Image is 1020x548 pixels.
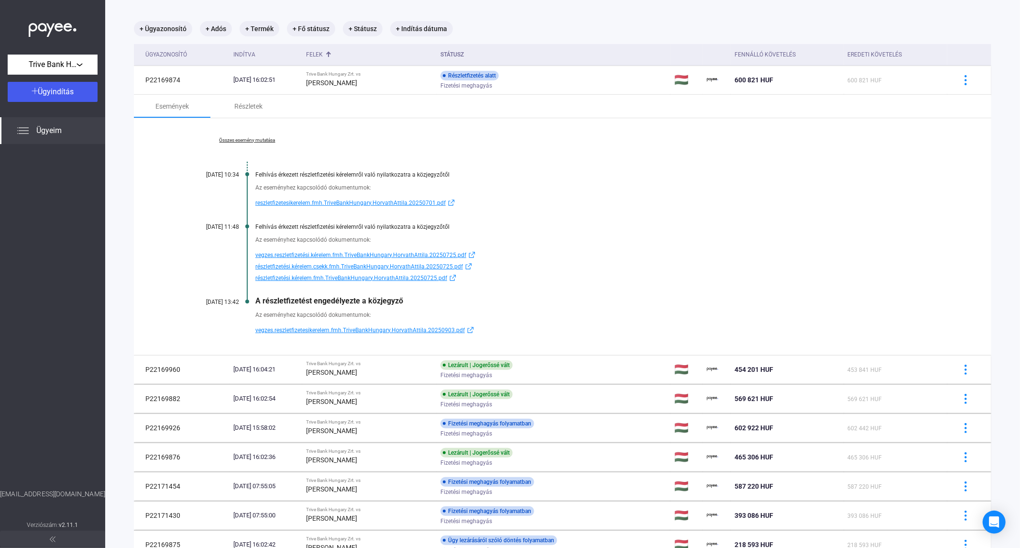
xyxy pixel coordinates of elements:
button: more-blue [955,505,976,526]
span: Ügyindítás [38,87,74,96]
span: vegzes.reszletfizetési.kérelem.fmh.TriveBankHungary.HorvathAttila.20250725.pdf [255,249,466,261]
img: more-blue [961,423,971,433]
span: reszletfizetesikerelem.fmh.TriveBankHungary.HorvathAttila.20250701.pdf [255,197,446,209]
td: P22171454 [134,472,230,501]
strong: [PERSON_NAME] [306,369,357,376]
a: vegzes.reszletfizetesikerelem.fmh.TriveBankHungary.HorvathAttila.20250903.pdfexternal-link-blue [255,324,943,336]
div: Ügy lezárásáról szóló döntés folyamatban [440,536,557,545]
button: more-blue [955,389,976,409]
img: more-blue [961,452,971,462]
td: P22169926 [134,414,230,442]
td: P22169874 [134,66,230,94]
td: P22169876 [134,443,230,471]
div: [DATE] 16:02:36 [233,452,298,462]
div: Fizetési meghagyás folyamatban [440,477,534,487]
div: Trive Bank Hungary Zrt. vs [306,448,433,454]
div: Trive Bank Hungary Zrt. vs [306,71,433,77]
strong: [PERSON_NAME] [306,79,357,87]
div: Open Intercom Messenger [983,511,1006,534]
td: 🇭🇺 [670,443,702,471]
div: Trive Bank Hungary Zrt. vs [306,390,433,396]
div: Trive Bank Hungary Zrt. vs [306,478,433,483]
mat-chip: + Státusz [343,21,383,36]
td: P22169882 [134,384,230,413]
img: external-link-blue [463,263,474,270]
div: [DATE] 16:02:51 [233,75,298,85]
button: more-blue [955,418,976,438]
div: Fizetési meghagyás folyamatban [440,506,534,516]
button: more-blue [955,476,976,496]
span: 454 201 HUF [735,366,773,373]
div: Ügyazonosító [145,49,226,60]
img: payee-logo [707,364,718,375]
span: Fizetési meghagyás [440,457,492,469]
div: A részletfizetést engedélyezte a közjegyző [255,296,943,305]
span: Fizetési meghagyás [440,486,492,498]
img: arrow-double-left-grey.svg [50,537,55,542]
div: Trive Bank Hungary Zrt. vs [306,419,433,425]
mat-chip: + Indítás dátuma [390,21,453,36]
img: external-link-blue [466,251,478,258]
img: more-blue [961,511,971,521]
img: payee-logo [707,74,718,86]
div: Lezárult | Jogerőssé vált [440,448,513,458]
div: Indítva [233,49,298,60]
div: Felhívás érkezett részletfizetési kérelemről való nyilatkozatra a közjegyzőtől [255,171,943,178]
td: 🇭🇺 [670,472,702,501]
img: more-blue [961,75,971,85]
span: részletfizetési.kérelem.csekk.fmh.TriveBankHungary.HorvathAttila.20250725.pdf [255,261,463,272]
div: Ügyazonosító [145,49,187,60]
strong: [PERSON_NAME] [306,398,357,405]
span: Fizetési meghagyás [440,515,492,527]
div: Trive Bank Hungary Zrt. vs [306,507,433,513]
div: [DATE] 15:58:02 [233,423,298,433]
strong: v2.11.1 [59,522,78,528]
div: Események [155,101,189,112]
span: 465 306 HUF [735,453,773,461]
div: [DATE] 10:34 [182,171,239,178]
div: Az eseményhez kapcsolódó dokumentumok: [255,235,943,245]
button: Ügyindítás [8,82,98,102]
a: Összes esemény mutatása [182,137,313,143]
div: Trive Bank Hungary Zrt. vs [306,361,433,367]
td: 🇭🇺 [670,414,702,442]
td: P22171430 [134,501,230,530]
div: Indítva [233,49,255,60]
div: Felek [306,49,323,60]
img: payee-logo [707,481,718,492]
mat-chip: + Fő státusz [287,21,335,36]
span: 587 220 HUF [735,482,773,490]
img: payee-logo [707,422,718,434]
strong: [PERSON_NAME] [306,485,357,493]
div: Lezárult | Jogerőssé vált [440,390,513,399]
img: more-blue [961,394,971,404]
strong: [PERSON_NAME] [306,427,357,435]
div: Fennálló követelés [735,49,796,60]
button: Trive Bank Hungary Zrt. [8,55,98,75]
img: plus-white.svg [32,88,38,94]
span: Fizetési meghagyás [440,369,492,381]
mat-chip: + Termék [240,21,279,36]
img: payee-logo [707,451,718,463]
span: 602 922 HUF [735,424,773,432]
div: Lezárult | Jogerőssé vált [440,360,513,370]
img: payee-logo [707,510,718,521]
td: 🇭🇺 [670,501,702,530]
span: 393 086 HUF [735,512,773,519]
span: 600 821 HUF [848,77,882,84]
a: részletfizetési.kérelem.csekk.fmh.TriveBankHungary.HorvathAttila.20250725.pdfexternal-link-blue [255,261,943,272]
span: 465 306 HUF [848,454,882,461]
td: P22169960 [134,355,230,384]
div: Az eseményhez kapcsolódó dokumentumok: [255,183,943,192]
span: 393 086 HUF [848,513,882,519]
div: Eredeti követelés [848,49,943,60]
td: 🇭🇺 [670,384,702,413]
div: [DATE] 07:55:05 [233,481,298,491]
img: external-link-blue [446,199,457,206]
img: more-blue [961,481,971,492]
button: more-blue [955,447,976,467]
td: 🇭🇺 [670,355,702,384]
img: external-link-blue [447,274,459,281]
div: [DATE] 13:42 [182,299,239,305]
a: reszletfizetesikerelem.fmh.TriveBankHungary.HorvathAttila.20250701.pdfexternal-link-blue [255,197,943,209]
